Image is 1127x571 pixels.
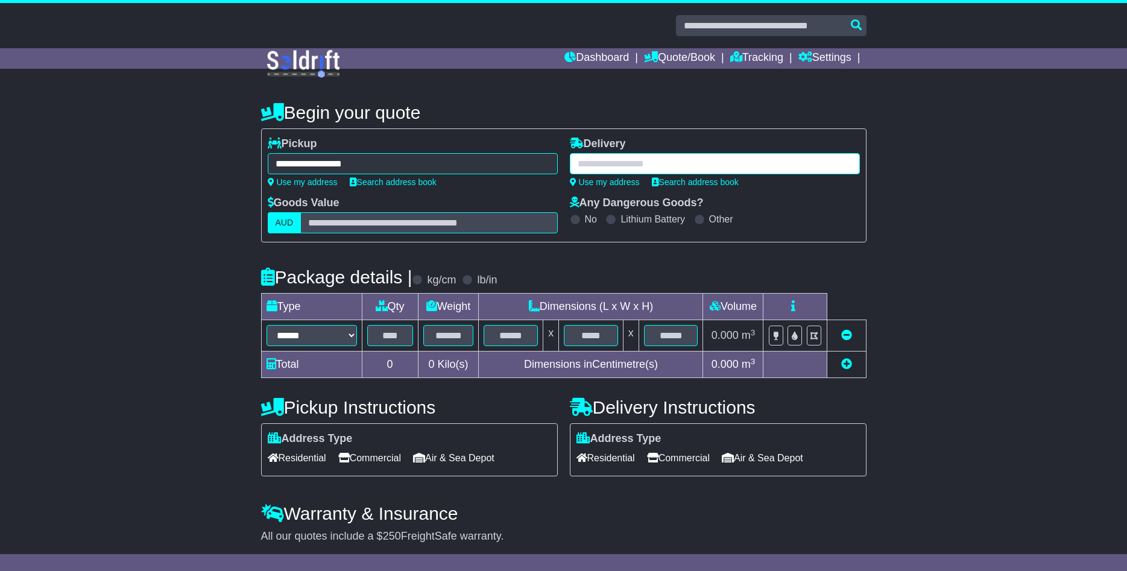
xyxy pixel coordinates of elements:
a: Tracking [730,48,783,69]
span: Commercial [647,449,710,467]
span: Air & Sea Depot [413,449,494,467]
label: Pickup [268,137,317,151]
a: Quote/Book [644,48,715,69]
td: Volume [703,294,763,320]
span: 0.000 [712,358,739,370]
span: Residential [576,449,635,467]
a: Use my address [570,177,640,187]
a: Remove this item [841,329,852,341]
td: Type [261,294,362,320]
label: Other [709,213,733,225]
div: All our quotes include a $ FreightSafe warranty. [261,530,867,543]
h4: Delivery Instructions [570,397,867,417]
span: 250 [383,530,401,542]
h4: Begin your quote [261,103,867,122]
h4: Package details | [261,267,412,287]
a: Use my address [268,177,338,187]
a: Search address book [652,177,739,187]
h4: Pickup Instructions [261,397,558,417]
td: Total [261,352,362,378]
td: Dimensions (L x W x H) [479,294,703,320]
label: Any Dangerous Goods? [570,197,704,210]
label: Delivery [570,137,626,151]
a: Search address book [350,177,437,187]
td: x [623,320,639,352]
label: lb/in [477,274,497,287]
label: Address Type [268,432,353,446]
a: Dashboard [564,48,629,69]
span: Commercial [338,449,401,467]
sup: 3 [751,357,756,366]
label: kg/cm [427,274,456,287]
td: Weight [418,294,479,320]
h4: Warranty & Insurance [261,503,867,523]
span: Residential [268,449,326,467]
label: Goods Value [268,197,339,210]
label: Address Type [576,432,661,446]
td: x [543,320,559,352]
a: Settings [798,48,851,69]
td: 0 [362,352,418,378]
label: No [585,213,597,225]
td: Dimensions in Centimetre(s) [479,352,703,378]
td: Kilo(s) [418,352,479,378]
a: Add new item [841,358,852,370]
label: AUD [268,212,301,233]
td: Qty [362,294,418,320]
span: m [742,329,756,341]
label: Lithium Battery [620,213,685,225]
span: 0 [428,358,434,370]
span: Air & Sea Depot [722,449,803,467]
span: m [742,358,756,370]
sup: 3 [751,328,756,337]
span: 0.000 [712,329,739,341]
